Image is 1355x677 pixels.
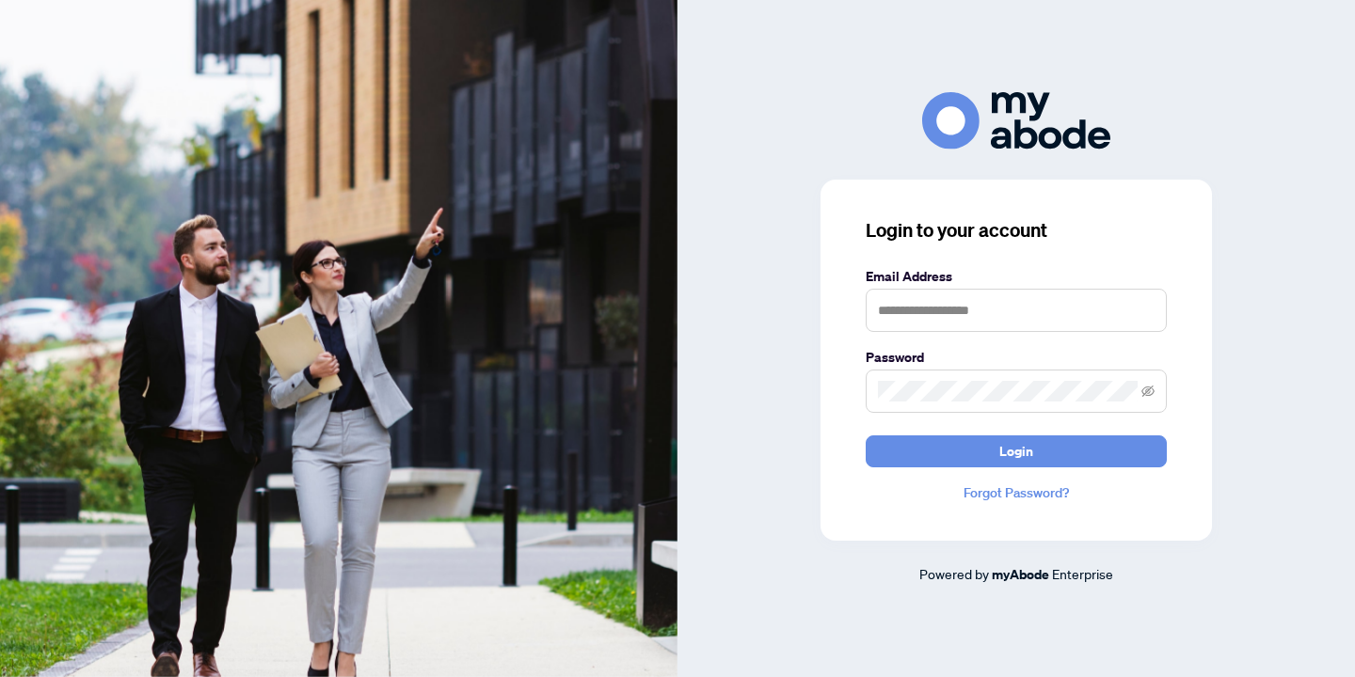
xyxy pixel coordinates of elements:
span: Enterprise [1052,565,1113,582]
label: Email Address [866,266,1167,287]
a: myAbode [992,564,1049,585]
h3: Login to your account [866,217,1167,244]
span: Login [999,436,1033,466]
a: Forgot Password? [866,482,1167,503]
button: Login [866,435,1167,467]
img: ma-logo [922,92,1110,150]
span: Powered by [919,565,989,582]
span: eye-invisible [1141,385,1155,398]
label: Password [866,347,1167,368]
